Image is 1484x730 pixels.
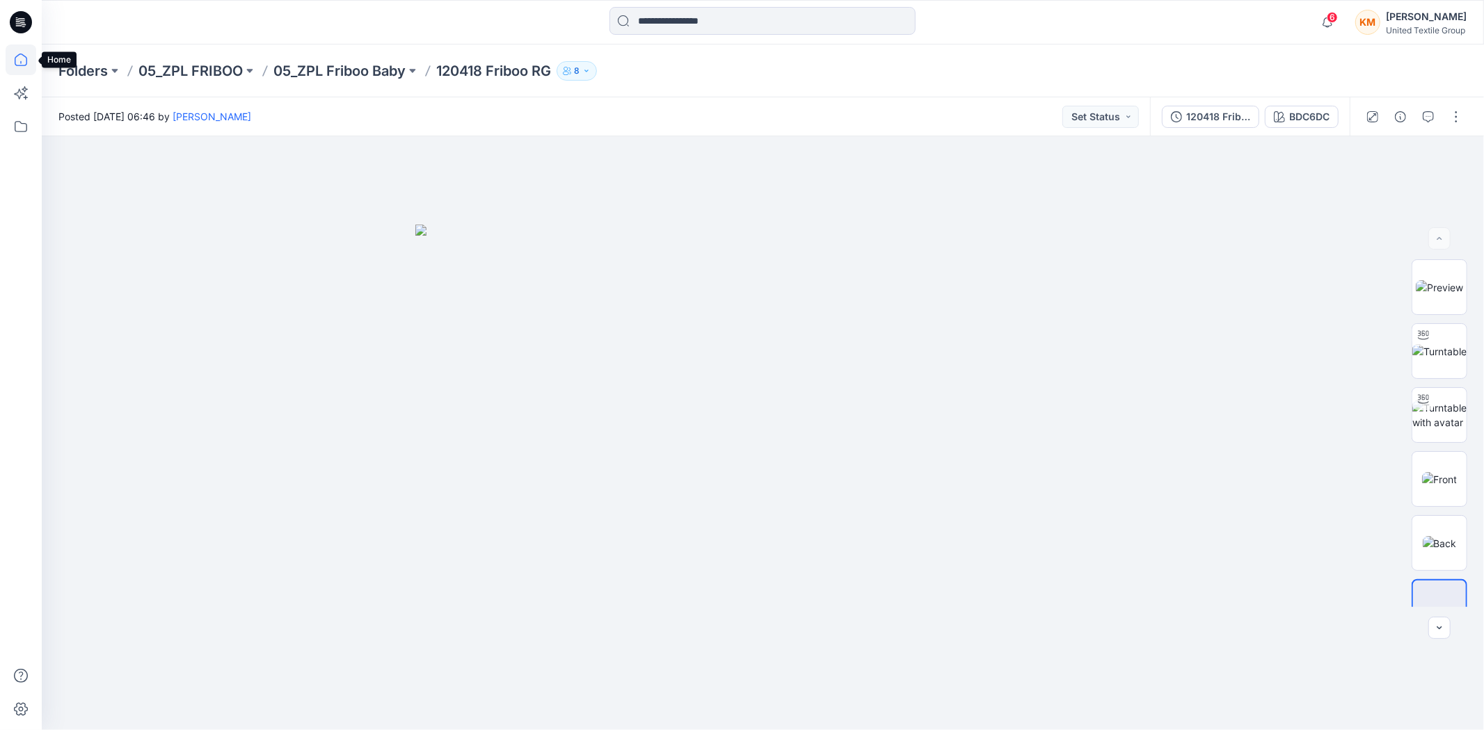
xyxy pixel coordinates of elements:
[1265,106,1339,128] button: BDC6DC
[1389,106,1412,128] button: Details
[273,61,406,81] a: 05_ZPL Friboo Baby
[138,61,243,81] a: 05_ZPL FRIBOO
[1186,109,1250,124] div: 120418 Friboo RG
[58,61,108,81] a: Folders
[1412,344,1467,359] img: Turntable
[1412,400,1467,430] img: Turntable with avatar
[574,63,580,79] p: 8
[58,109,251,124] span: Posted [DATE] 06:46 by
[415,225,1111,730] img: eyJhbGciOiJIUzI1NiIsImtpZCI6IjAiLCJzbHQiOiJzZXMiLCJ0eXAiOiJKV1QifQ.eyJkYXRhIjp7InR5cGUiOiJzdG9yYW...
[436,61,551,81] p: 120418 Friboo RG
[1386,25,1467,35] div: United Textile Group
[1327,12,1338,23] span: 6
[1355,10,1380,35] div: KM
[1413,592,1466,622] img: All colorways
[173,111,251,122] a: [PERSON_NAME]
[1422,472,1457,487] img: Front
[557,61,597,81] button: 8
[1289,109,1330,124] div: BDC6DC
[1386,8,1467,25] div: [PERSON_NAME]
[1423,536,1457,551] img: Back
[1416,280,1463,295] img: Preview
[1162,106,1259,128] button: 120418 Friboo RG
